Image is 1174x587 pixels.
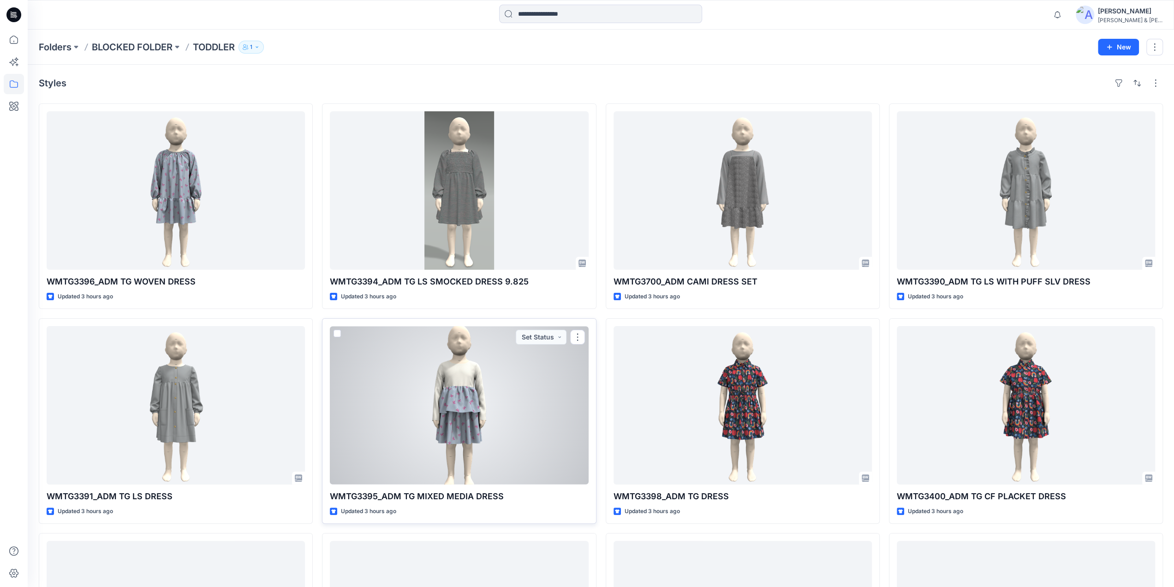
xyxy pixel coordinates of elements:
[58,507,113,516] p: Updated 3 hours ago
[47,490,305,503] p: WMTG3391_ADM TG LS DRESS
[238,41,264,54] button: 1
[330,275,588,288] p: WMTG3394_ADM TG LS SMOCKED DRESS 9.825
[897,326,1155,484] a: WMTG3400_ADM TG CF PLACKET DRESS
[58,292,113,302] p: Updated 3 hours ago
[1098,17,1162,24] div: [PERSON_NAME] & [PERSON_NAME]
[625,292,680,302] p: Updated 3 hours ago
[330,490,588,503] p: WMTG3395_ADM TG MIXED MEDIA DRESS
[897,111,1155,270] a: WMTG3390_ADM TG LS WITH PUFF SLV DRESS
[1076,6,1094,24] img: avatar
[897,275,1155,288] p: WMTG3390_ADM TG LS WITH PUFF SLV DRESS
[341,507,396,516] p: Updated 3 hours ago
[47,111,305,270] a: WMTG3396_ADM TG WOVEN DRESS
[908,292,963,302] p: Updated 3 hours ago
[614,111,872,270] a: WMTG3700_ADM CAMI DRESS SET
[897,490,1155,503] p: WMTG3400_ADM TG CF PLACKET DRESS
[330,326,588,484] a: WMTG3395_ADM TG MIXED MEDIA DRESS
[92,41,173,54] a: BLOCKED FOLDER
[908,507,963,516] p: Updated 3 hours ago
[39,41,72,54] a: Folders
[341,292,396,302] p: Updated 3 hours ago
[625,507,680,516] p: Updated 3 hours ago
[1098,39,1139,55] button: New
[614,275,872,288] p: WMTG3700_ADM CAMI DRESS SET
[193,41,235,54] p: TODDLER
[614,490,872,503] p: WMTG3398_ADM TG DRESS
[1098,6,1162,17] div: [PERSON_NAME]
[614,326,872,484] a: WMTG3398_ADM TG DRESS
[47,326,305,484] a: WMTG3391_ADM TG LS DRESS
[330,111,588,270] a: WMTG3394_ADM TG LS SMOCKED DRESS 9.825
[250,42,252,52] p: 1
[39,78,66,89] h4: Styles
[47,275,305,288] p: WMTG3396_ADM TG WOVEN DRESS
